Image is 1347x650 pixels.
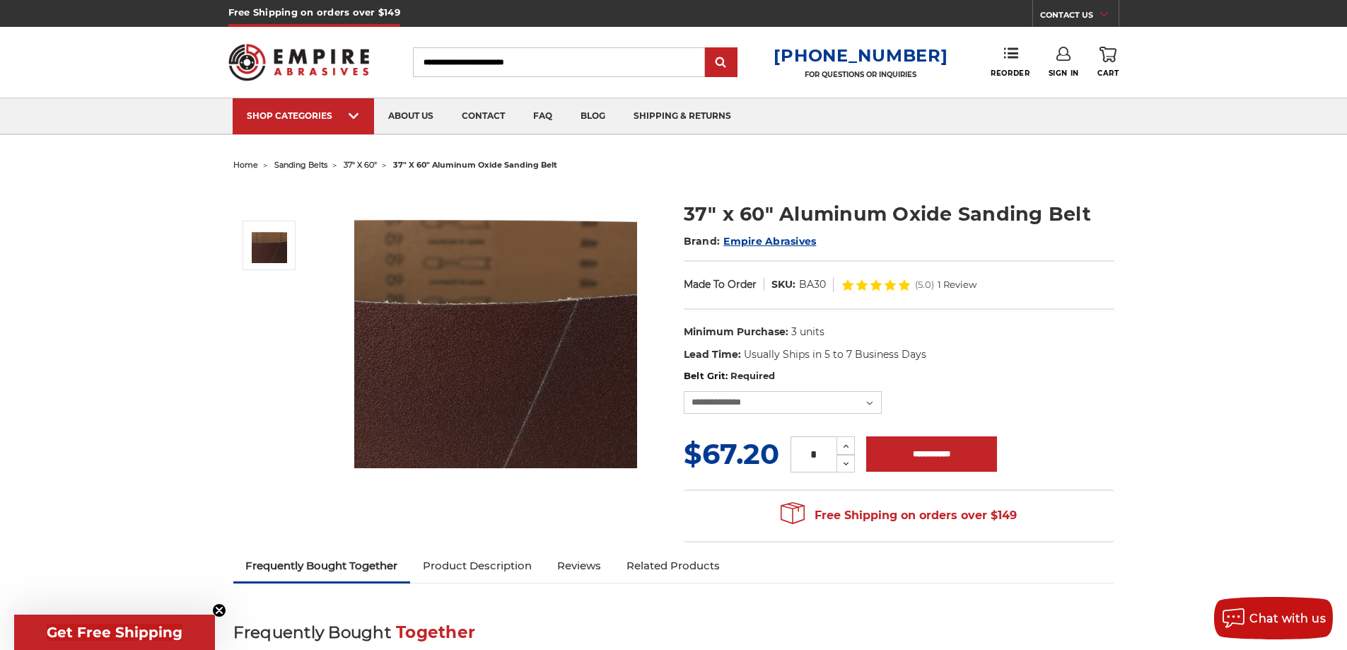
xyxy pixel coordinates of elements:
a: Empire Abrasives [723,235,816,248]
span: Together [396,622,475,642]
a: about us [374,98,448,134]
a: home [233,160,258,170]
a: shipping & returns [619,98,745,134]
span: Cart [1097,69,1119,78]
span: Get Free Shipping [47,624,182,641]
button: Close teaser [212,603,226,617]
label: Belt Grit: [684,369,1114,383]
span: Brand: [684,235,721,248]
a: faq [519,98,566,134]
input: Submit [707,49,735,77]
span: Sign In [1049,69,1079,78]
a: Related Products [614,550,733,581]
a: Reorder [991,47,1030,77]
dt: SKU: [771,277,795,292]
dt: Minimum Purchase: [684,325,788,339]
small: Required [730,370,775,381]
div: SHOP CATEGORIES [247,110,360,121]
a: CONTACT US [1040,7,1119,27]
span: $67.20 [684,436,779,471]
span: Frequently Bought [233,622,391,642]
img: Empire Abrasives [228,35,370,90]
dd: BA30 [799,277,826,292]
a: Frequently Bought Together [233,550,411,581]
span: Free Shipping on orders over $149 [781,501,1017,530]
img: 37" x 60" Aluminum Oxide Sanding Belt [252,228,287,263]
p: FOR QUESTIONS OR INQUIRIES [774,70,947,79]
button: Chat with us [1214,597,1333,639]
span: Chat with us [1249,612,1326,625]
span: 1 Review [938,280,976,289]
span: Made To Order [684,278,757,291]
img: 37" x 60" Aluminum Oxide Sanding Belt [354,185,637,468]
dd: 3 units [791,325,824,339]
span: 37" x 60" aluminum oxide sanding belt [393,160,557,170]
span: Reorder [991,69,1030,78]
a: [PHONE_NUMBER] [774,45,947,66]
a: Cart [1097,47,1119,78]
a: sanding belts [274,160,327,170]
a: 37" x 60" [344,160,377,170]
a: Product Description [410,550,544,581]
dd: Usually Ships in 5 to 7 Business Days [744,347,926,362]
h1: 37" x 60" Aluminum Oxide Sanding Belt [684,200,1114,228]
a: Reviews [544,550,614,581]
a: contact [448,98,519,134]
span: (5.0) [915,280,934,289]
a: blog [566,98,619,134]
dt: Lead Time: [684,347,741,362]
div: Get Free ShippingClose teaser [14,615,215,650]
